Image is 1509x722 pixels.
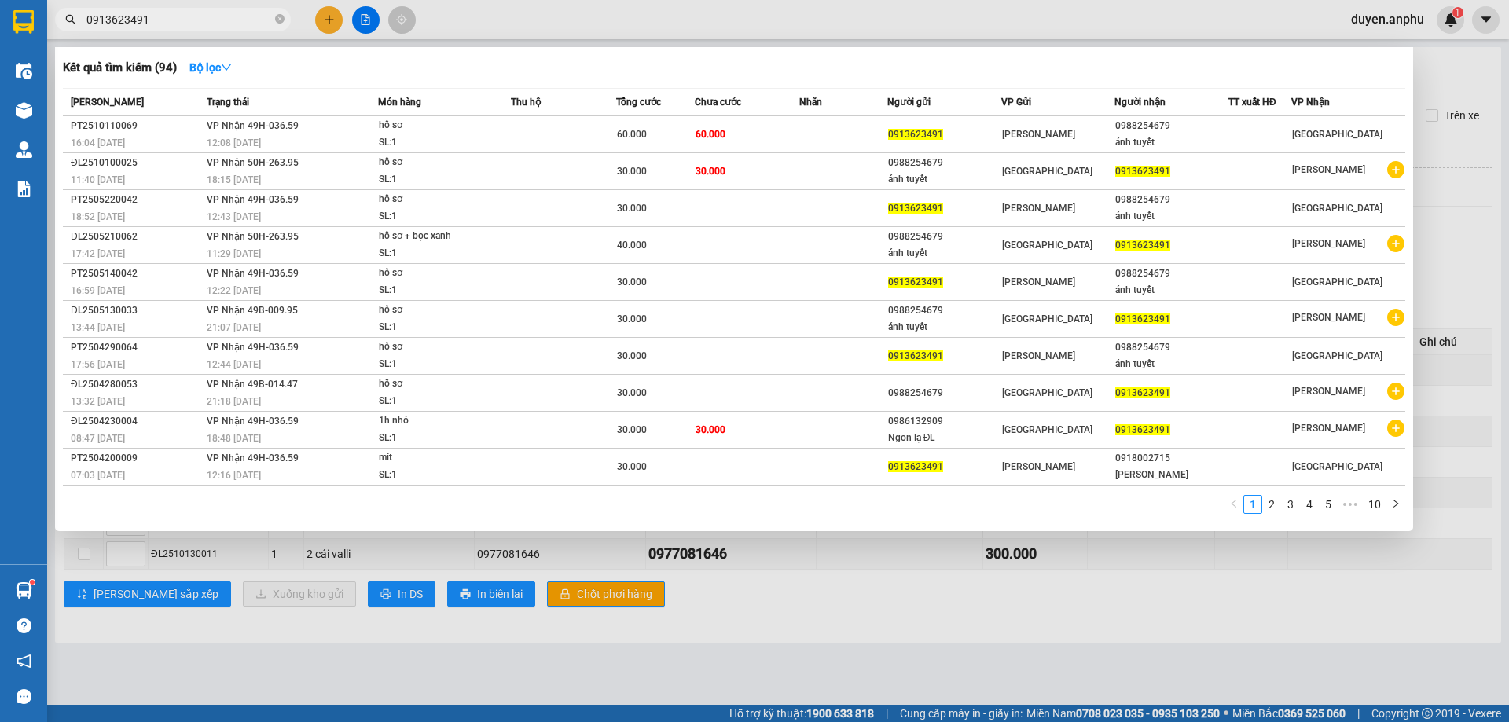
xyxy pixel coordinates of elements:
[379,356,497,373] div: SL: 1
[1320,496,1337,513] a: 5
[71,118,202,134] div: PT2510110069
[617,424,647,435] span: 30.000
[888,319,1000,335] div: ánh tuyết
[207,157,299,168] span: VP Nhận 50H-263.95
[799,97,822,108] span: Nhãn
[1338,495,1363,514] li: Next 5 Pages
[888,461,943,472] span: 0913623491
[71,248,125,259] span: 17:42 [DATE]
[71,470,125,481] span: 07:03 [DATE]
[207,470,261,481] span: 12:16 [DATE]
[71,302,202,319] div: ĐL2505130033
[17,618,31,633] span: question-circle
[1228,97,1276,108] span: TT xuất HĐ
[617,387,647,398] span: 30.000
[1281,495,1300,514] li: 3
[1319,495,1338,514] li: 5
[1115,118,1228,134] div: 0988254679
[16,181,32,197] img: solution-icon
[71,322,125,333] span: 13:44 [DATE]
[1292,164,1365,175] span: [PERSON_NAME]
[221,62,232,73] span: down
[1002,461,1075,472] span: [PERSON_NAME]
[1002,240,1092,251] span: [GEOGRAPHIC_DATA]
[379,319,497,336] div: SL: 1
[379,282,497,299] div: SL: 1
[1292,423,1365,434] span: [PERSON_NAME]
[65,14,76,25] span: search
[887,97,931,108] span: Người gửi
[1387,420,1404,437] span: plus-circle
[1224,495,1243,514] li: Previous Page
[1114,97,1166,108] span: Người nhận
[71,211,125,222] span: 18:52 [DATE]
[1115,282,1228,299] div: ánh tuyết
[888,203,943,214] span: 0913623491
[1115,450,1228,467] div: 0918002715
[617,461,647,472] span: 30.000
[379,302,497,319] div: hồ sơ
[207,416,299,427] span: VP Nhận 49H-036.59
[379,376,497,393] div: hồ sơ
[379,134,497,152] div: SL: 1
[1115,240,1170,251] span: 0913623491
[888,385,1000,401] div: 0988254679
[207,342,299,353] span: VP Nhận 49H-036.59
[1292,350,1382,361] span: [GEOGRAPHIC_DATA]
[207,396,261,407] span: 21:18 [DATE]
[207,137,261,148] span: 12:08 [DATE]
[888,129,943,140] span: 0913623491
[71,155,202,171] div: ĐL2510100025
[696,424,725,435] span: 30.000
[16,102,32,119] img: warehouse-icon
[1386,495,1405,514] button: right
[696,129,725,140] span: 60.000
[1262,495,1281,514] li: 2
[1387,309,1404,326] span: plus-circle
[1115,313,1170,324] span: 0913623491
[207,211,261,222] span: 12:43 [DATE]
[888,413,1000,430] div: 0986132909
[71,266,202,282] div: PT2505140042
[617,313,647,324] span: 30.000
[207,194,299,205] span: VP Nhận 49H-036.59
[1115,208,1228,225] div: ánh tuyết
[1292,277,1382,288] span: [GEOGRAPHIC_DATA]
[888,430,1000,446] div: Ngon lạ ĐL
[1115,266,1228,282] div: 0988254679
[1115,134,1228,151] div: ánh tuyết
[378,97,421,108] span: Món hàng
[71,413,202,430] div: ĐL2504230004
[617,166,647,177] span: 30.000
[71,137,125,148] span: 16:04 [DATE]
[207,322,261,333] span: 21:07 [DATE]
[207,231,299,242] span: VP Nhận 50H-263.95
[189,61,232,74] strong: Bộ lọc
[207,248,261,259] span: 11:29 [DATE]
[71,339,202,356] div: PT2504290064
[207,120,299,131] span: VP Nhận 49H-036.59
[1115,339,1228,356] div: 0988254679
[177,55,244,80] button: Bộ lọcdown
[888,277,943,288] span: 0913623491
[1292,129,1382,140] span: [GEOGRAPHIC_DATA]
[1115,192,1228,208] div: 0988254679
[207,359,261,370] span: 12:44 [DATE]
[1292,386,1365,397] span: [PERSON_NAME]
[1002,277,1075,288] span: [PERSON_NAME]
[379,154,497,171] div: hồ sơ
[617,277,647,288] span: 30.000
[1263,496,1280,513] a: 2
[30,580,35,585] sup: 1
[207,379,298,390] span: VP Nhận 49B-014.47
[1115,387,1170,398] span: 0913623491
[207,97,249,108] span: Trạng thái
[71,229,202,245] div: ĐL2505210062
[1115,356,1228,372] div: ánh tuyết
[1002,166,1092,177] span: [GEOGRAPHIC_DATA]
[695,97,741,108] span: Chưa cước
[379,467,497,484] div: SL: 1
[1387,161,1404,178] span: plus-circle
[1387,383,1404,400] span: plus-circle
[1386,495,1405,514] li: Next Page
